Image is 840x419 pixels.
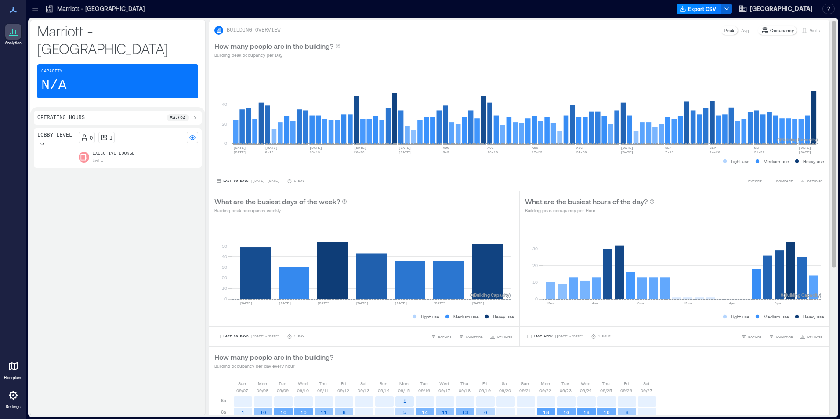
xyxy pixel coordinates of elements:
p: Wed [439,380,449,387]
button: Last 90 Days |[DATE]-[DATE] [214,177,282,185]
p: Sun [380,380,387,387]
button: COMPARE [767,177,795,185]
tspan: 10 [532,279,537,285]
tspan: 30 [532,246,537,251]
p: 09/25 [600,387,612,394]
p: Peak [724,27,734,34]
p: 6a [221,408,226,415]
p: Heavy use [803,313,824,320]
p: 5a - 12a [170,114,186,121]
text: SEP [665,146,672,150]
p: Avg [741,27,749,34]
p: Light use [421,313,439,320]
tspan: 30 [222,264,227,270]
p: Marriott - [GEOGRAPHIC_DATA] [37,22,198,57]
p: Mon [541,380,550,387]
text: [DATE] [356,301,369,305]
tspan: 20 [222,275,227,280]
text: 17-23 [532,150,542,154]
text: [DATE] [233,150,246,154]
text: 5 [403,409,406,415]
p: Light use [731,158,749,165]
p: 1 Day [294,178,304,184]
text: [DATE] [395,301,407,305]
button: EXPORT [739,177,764,185]
p: Sat [502,380,508,387]
p: Sat [643,380,649,387]
text: 1 [242,409,245,415]
span: EXPORT [438,334,452,339]
text: 6 [484,409,487,415]
p: Wed [298,380,308,387]
p: 09/17 [438,387,450,394]
span: EXPORT [748,178,762,184]
text: [DATE] [317,301,330,305]
text: 16 [280,409,286,415]
span: OPTIONS [497,334,512,339]
text: 13 [462,409,468,415]
p: Light use [731,313,749,320]
text: AUG [532,146,538,150]
p: Tue [279,380,286,387]
p: Mon [258,380,267,387]
p: 09/26 [620,387,632,394]
text: 10-16 [487,150,498,154]
p: 09/11 [317,387,329,394]
text: 20-26 [354,150,365,154]
button: [GEOGRAPHIC_DATA] [736,2,815,16]
text: 14-20 [710,150,720,154]
p: Heavy use [803,158,824,165]
text: [DATE] [472,301,485,305]
p: 09/27 [641,387,652,394]
p: 09/21 [519,387,531,394]
p: BUILDING OVERVIEW [227,27,280,34]
p: Fri [341,380,346,387]
text: [DATE] [799,150,811,154]
text: [DATE] [398,146,411,150]
text: 4am [592,301,598,305]
text: 8 [626,409,629,415]
p: 09/24 [580,387,592,394]
button: OPTIONS [798,332,824,341]
p: Sat [360,380,366,387]
text: 13-19 [309,150,320,154]
tspan: 50 [222,243,227,249]
text: 18 [583,409,590,415]
text: [DATE] [354,146,367,150]
button: EXPORT [739,332,764,341]
button: Last 90 Days |[DATE]-[DATE] [214,332,282,341]
p: 1 Hour [598,334,611,339]
p: Capacity [41,68,62,75]
p: Settings [6,404,21,409]
tspan: 0 [535,296,537,301]
text: AUG [576,146,583,150]
p: Thu [460,380,468,387]
p: 09/19 [479,387,491,394]
text: 1 [403,398,406,404]
p: Medium use [453,313,479,320]
text: 18 [543,409,549,415]
p: What are the busiest days of the week? [214,196,340,207]
button: EXPORT [429,332,453,341]
p: Floorplans [4,375,22,380]
p: 09/23 [560,387,572,394]
text: [DATE] [398,150,411,154]
p: 09/14 [378,387,390,394]
p: Fri [624,380,629,387]
p: 09/16 [418,387,430,394]
p: Sun [521,380,529,387]
p: Cafe [93,157,103,164]
p: Building peak occupancy weekly [214,207,347,214]
text: [DATE] [279,301,291,305]
a: Floorplans [1,356,25,383]
p: Executive Lounge [93,150,135,157]
button: OPTIONS [798,177,824,185]
text: 16 [301,409,307,415]
p: 09/22 [539,387,551,394]
text: 6-12 [265,150,273,154]
text: 8pm [775,301,781,305]
p: 09/10 [297,387,309,394]
p: 5a [221,397,226,404]
tspan: 40 [222,101,227,107]
text: AUG [443,146,449,150]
